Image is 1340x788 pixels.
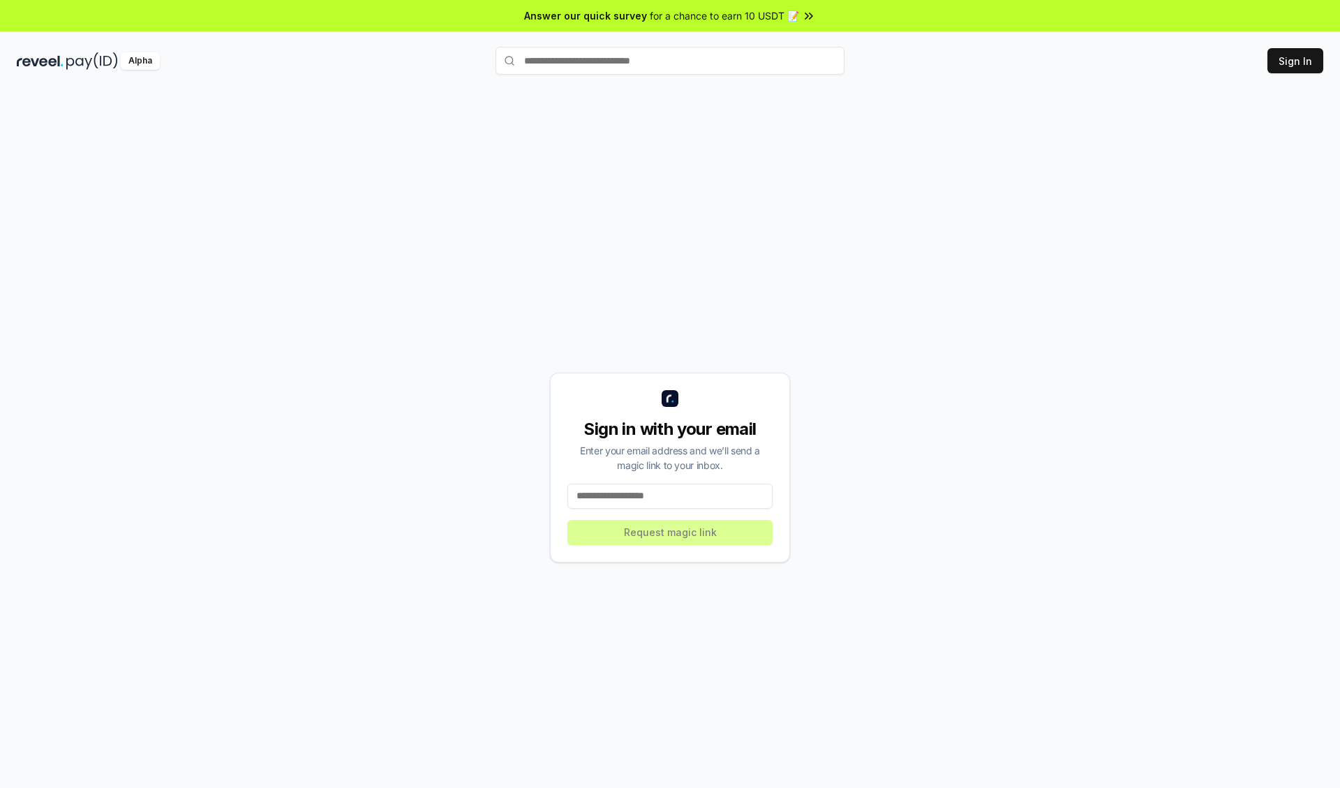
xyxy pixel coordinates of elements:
button: Sign In [1267,48,1323,73]
div: Sign in with your email [567,418,773,440]
div: Alpha [121,52,160,70]
img: logo_small [662,390,678,407]
img: pay_id [66,52,118,70]
span: for a chance to earn 10 USDT 📝 [650,8,799,23]
div: Enter your email address and we’ll send a magic link to your inbox. [567,443,773,473]
span: Answer our quick survey [524,8,647,23]
img: reveel_dark [17,52,64,70]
